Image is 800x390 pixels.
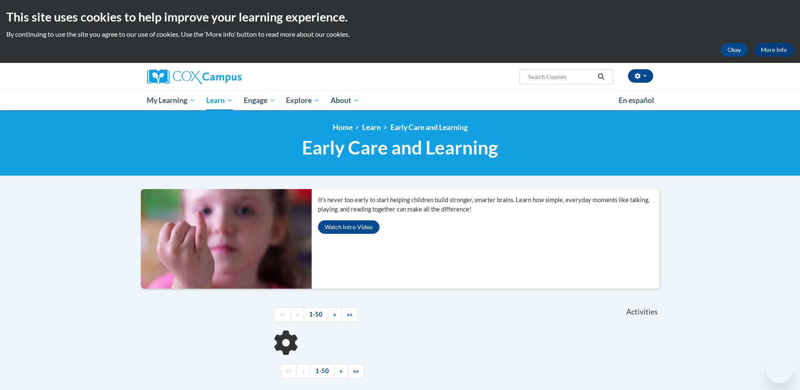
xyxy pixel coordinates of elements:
span: About [331,95,359,106]
a: Early Care and Learning [391,123,468,132]
a: About [325,91,365,110]
input: Search Courses [527,72,595,82]
a: My Learning [142,91,201,110]
span: En español [619,96,654,105]
a: En español [613,92,660,109]
span: « [296,311,299,318]
p: By continuing to use the site you agree to our use of cookies. Use the ‘More info’ button to read... [6,30,794,39]
a: Previous [290,307,304,322]
a: End [341,307,358,322]
a: Begining [274,307,291,322]
a: Next [334,364,348,379]
a: Begining [280,364,297,379]
p: It’s never too early to start helping children build stronger, smarter brains. Learn how simple, ... [318,195,660,214]
button: Okay [721,43,748,57]
span: Activities [626,307,658,317]
span: »» [353,367,359,374]
span: Early Care and Learning [302,136,498,159]
img: Cox Campus [147,69,242,84]
a: Previous [296,364,310,379]
a: More Info [754,43,794,57]
div: Main menu [135,91,666,110]
span: «« [286,367,291,374]
span: Explore [286,95,320,106]
button: Watch Intro Video [318,220,380,234]
span: Learn [206,95,233,106]
span: « [302,367,305,374]
a: Cox Campus [147,69,307,84]
h2: This site uses cookies to help improve your learning experience. [6,8,794,25]
span: Engage [244,95,275,106]
span: » [333,311,336,318]
a: Home [333,123,353,132]
a: End [347,364,364,379]
span: My Learning [147,95,195,106]
a: Explore [280,91,325,110]
span: » [339,367,342,374]
a: Learn [362,123,381,132]
span: »» [347,311,353,318]
span: «« [279,311,285,318]
button: Account Settings [628,69,653,83]
a: 1-50 [310,364,334,379]
a: Engage [238,91,281,110]
a: Next [328,307,342,322]
a: Learn [201,91,238,110]
a: 1-50 [304,307,328,322]
iframe: Button to launch messaging window [766,356,793,383]
button: Search [595,72,607,82]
